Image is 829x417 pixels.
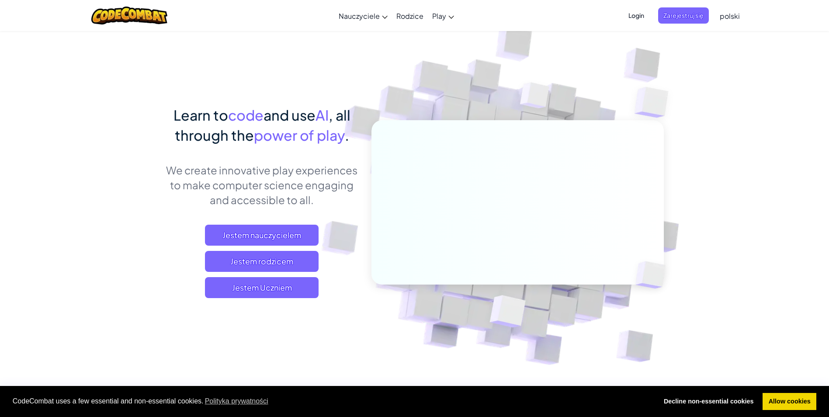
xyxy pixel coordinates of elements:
a: Play [428,4,458,28]
a: Rodzice [392,4,428,28]
button: Login [623,7,649,24]
span: Nauczyciele [339,11,380,21]
button: Jestem Uczniem [205,277,319,298]
a: learn more about cookies [204,395,270,408]
img: Overlap cubes [468,277,546,349]
span: Play [432,11,446,21]
span: CodeCombat uses a few essential and non-essential cookies. [13,395,651,408]
span: . [345,126,349,144]
img: CodeCombat logo [91,7,168,24]
span: and use [264,106,316,124]
img: Overlap cubes [503,65,566,130]
a: allow cookies [763,393,816,410]
img: Overlap cubes [621,243,686,307]
p: We create innovative play experiences to make computer science engaging and accessible to all. [166,163,358,207]
a: Jestem nauczycielem [205,225,319,246]
button: Zarejestruj się [658,7,709,24]
a: Jestem rodzicem [205,251,319,272]
a: deny cookies [658,393,760,410]
span: Learn to [173,106,228,124]
a: polski [715,4,744,28]
img: Overlap cubes [617,66,693,139]
span: AI [316,106,329,124]
span: code [228,106,264,124]
span: power of play [254,126,345,144]
span: polski [720,11,740,21]
a: Nauczyciele [334,4,392,28]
